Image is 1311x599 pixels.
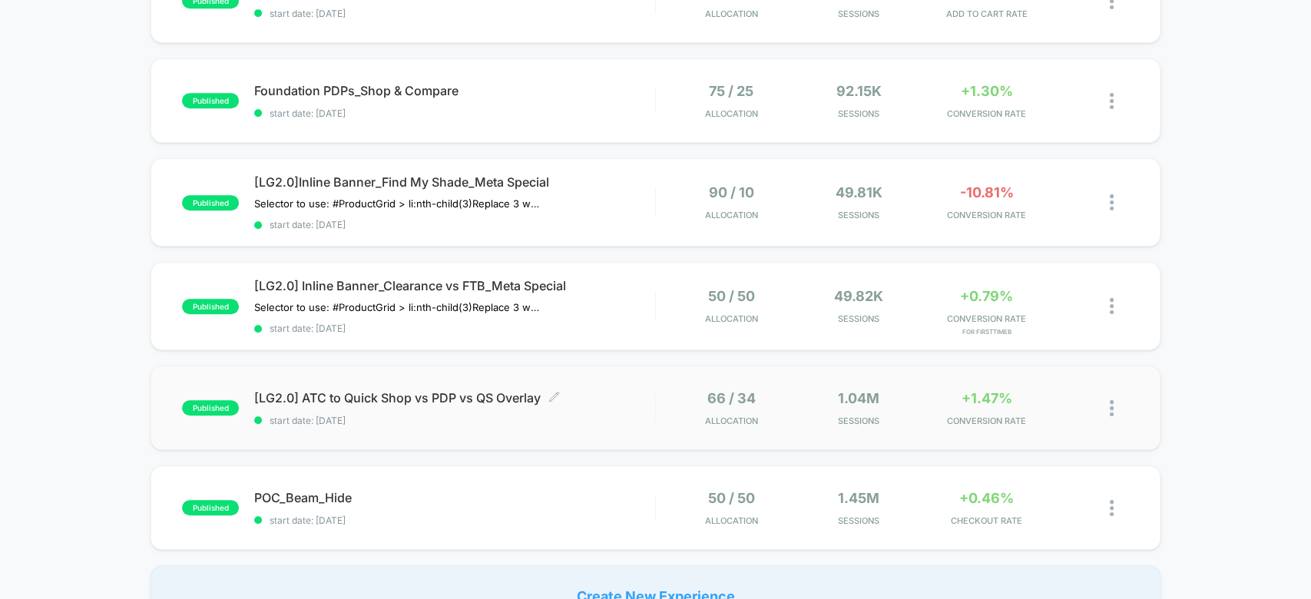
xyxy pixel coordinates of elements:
[254,278,654,293] span: [LG2.0] Inline Banner_Clearance vs FTB_Meta Special
[961,390,1011,406] span: +1.47%
[182,93,239,108] span: published
[926,515,1046,526] span: CHECKOUT RATE
[799,8,919,19] span: Sessions
[799,515,919,526] span: Sessions
[705,210,758,220] span: Allocation
[708,288,755,304] span: 50 / 50
[834,288,883,304] span: 49.82k
[254,8,654,19] span: start date: [DATE]
[705,313,758,324] span: Allocation
[254,415,654,426] span: start date: [DATE]
[960,288,1013,304] span: +0.79%
[926,8,1046,19] span: ADD TO CART RATE
[799,313,919,324] span: Sessions
[926,313,1046,324] span: CONVERSION RATE
[705,415,758,426] span: Allocation
[182,400,239,415] span: published
[254,301,539,313] span: Selector to use: #ProductGrid > li:nth-child(3)Replace 3 with the block number﻿Copy the widget ID...
[254,323,654,334] span: start date: [DATE]
[799,108,919,119] span: Sessions
[1110,400,1114,416] img: close
[254,390,654,405] span: [LG2.0] ATC to Quick Shop vs PDP vs QS Overlay
[182,195,239,210] span: published
[926,210,1046,220] span: CONVERSION RATE
[709,184,754,200] span: 90 / 10
[254,83,654,98] span: Foundation PDPs_Shop & Compare
[705,108,758,119] span: Allocation
[254,174,654,190] span: [LG2.0]Inline Banner_Find My Shade_Meta Special
[960,83,1012,99] span: +1.30%
[254,515,654,526] span: start date: [DATE]
[707,390,756,406] span: 66 / 34
[182,299,239,314] span: published
[1110,298,1114,314] img: close
[926,328,1046,336] span: for FirstTimeB
[838,490,879,506] span: 1.45M
[799,415,919,426] span: Sessions
[836,184,882,200] span: 49.81k
[838,390,879,406] span: 1.04M
[1110,93,1114,109] img: close
[1110,194,1114,210] img: close
[254,108,654,119] span: start date: [DATE]
[254,219,654,230] span: start date: [DATE]
[959,490,1014,506] span: +0.46%
[709,83,753,99] span: 75 / 25
[705,515,758,526] span: Allocation
[254,490,654,505] span: POC_Beam_Hide
[799,210,919,220] span: Sessions
[182,500,239,515] span: published
[959,184,1013,200] span: -10.81%
[254,197,539,210] span: Selector to use: #ProductGrid > li:nth-child(3)Replace 3 with the block number﻿Copy the widget ID...
[926,108,1046,119] span: CONVERSION RATE
[836,83,882,99] span: 92.15k
[708,490,755,506] span: 50 / 50
[705,8,758,19] span: Allocation
[926,415,1046,426] span: CONVERSION RATE
[1110,500,1114,516] img: close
